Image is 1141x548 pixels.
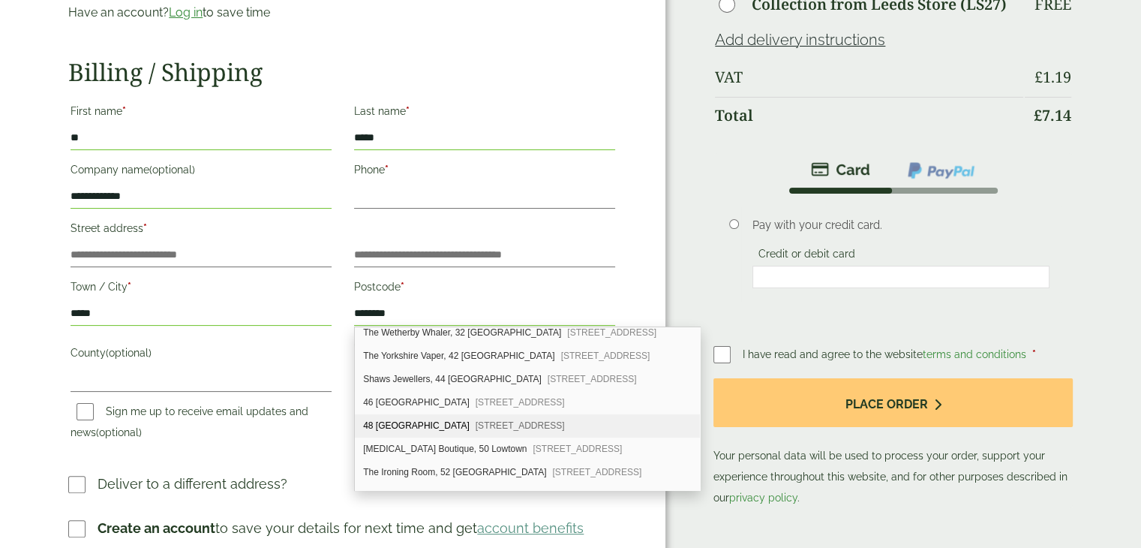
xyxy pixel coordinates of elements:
label: Company name [71,159,332,185]
label: Credit or debit card [752,248,861,264]
span: (optional) [106,347,152,359]
a: Add delivery instructions [715,31,885,49]
a: privacy policy [729,492,797,504]
span: [STREET_ADDRESS] [533,444,623,454]
span: £ [1034,67,1043,87]
div: The Wetherby Whaler, 32 Lowtown [355,321,700,345]
abbr: required [385,164,389,176]
img: ppcp-gateway.png [906,161,976,180]
bdi: 1.19 [1034,67,1071,87]
a: Log in [169,5,203,20]
div: Hair Extension Boutique, 50 Lowtown [355,438,700,461]
p: Deliver to a different address? [98,474,287,494]
span: [STREET_ADDRESS] [561,351,650,361]
abbr: required [128,281,131,293]
button: Place order [713,378,1073,427]
label: Town / City [71,276,332,302]
span: [STREET_ADDRESS] [567,327,656,338]
div: Shaws Jewellers, 44 Lowtown [355,368,700,391]
label: Last name [354,101,615,126]
th: Total [715,97,1023,134]
span: [STREET_ADDRESS] [476,420,565,431]
input: Sign me up to receive email updates and news(optional) [77,403,94,420]
label: Postcode [354,276,615,302]
span: (optional) [149,164,195,176]
span: [STREET_ADDRESS] [548,374,637,384]
p: Have an account? to save time [68,4,334,22]
p: Your personal data will be used to process your order, support your experience throughout this we... [713,378,1073,508]
div: 56 Lowtown [355,484,700,507]
label: County [71,342,332,368]
img: stripe.png [811,161,870,179]
a: terms and conditions [923,348,1026,360]
label: First name [71,101,332,126]
div: The Yorkshire Vaper, 42 Lowtown [355,345,700,368]
label: Street address [71,218,332,243]
span: (optional) [96,426,142,438]
div: 46 Lowtown [355,391,700,414]
strong: Create an account [98,520,215,536]
h2: Billing / Shipping [68,58,617,86]
label: Sign me up to receive email updates and news [71,405,308,443]
abbr: required [406,105,410,117]
bdi: 7.14 [1034,105,1071,125]
span: [STREET_ADDRESS] [476,397,565,408]
abbr: required [1032,348,1036,360]
iframe: Secure card payment input frame [757,270,1045,284]
div: 48 Lowtown [355,414,700,438]
p: Pay with your credit card. [752,217,1049,233]
abbr: required [401,281,404,293]
th: VAT [715,59,1023,95]
span: [STREET_ADDRESS] [552,467,641,477]
a: account benefits [477,520,584,536]
abbr: required [143,222,147,234]
label: Phone [354,159,615,185]
span: £ [1034,105,1042,125]
span: I have read and agree to the website [743,348,1029,360]
abbr: required [122,105,126,117]
div: The Ironing Room, 52 Lowtown [355,461,700,484]
p: to save your details for next time and get [98,518,584,538]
